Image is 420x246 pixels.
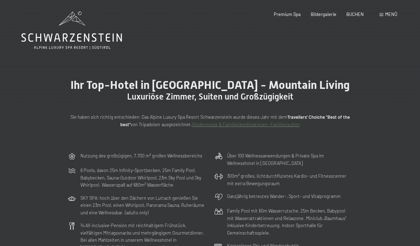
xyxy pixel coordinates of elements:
span: Ihr Top-Hotel in [GEOGRAPHIC_DATA] - Mountain Living [70,78,350,92]
a: Bildergalerie [311,11,336,17]
a: Kinderpreise & Familienkonbinationen- Familiensuiten [192,122,300,127]
p: 6 Pools, davon 25m Infinity-Sportbecken, 25m Family Pool, Babybecken, Sauna-Outdoor Whirlpool, 23... [80,167,206,188]
p: Sie haben sich richtig entschieden: Das Alpine Luxury Spa Resort Schwarzenstein wurde dieses Jahr... [68,113,352,128]
p: Nutzung des großzügigen, 7.700 m² großen Wellnessbereichs [80,152,202,159]
a: Premium Spa [274,11,301,17]
strong: Travellers' Choiche "Best of the best" [120,114,350,127]
p: 300m² großes, lichtdurchflutetes Kardio- und Fitnesscenter mit extra Bewegungsraum [227,172,352,187]
p: Family Pool mit 60m Wasserrutsche, 25m Becken, Babypool mit Wasserattraktionen und Relaxzone. Min... [227,207,352,236]
span: Menü [385,11,397,17]
p: SKY SPA: hoch über den Dächern von Luttach genießen Sie einen 23m Pool, einen Whirlpool, Panorama... [80,194,206,216]
span: Luxuriöse Zimmer, Suiten und Großzügigkeit [127,92,293,102]
p: Ganzjährig betreutes Wander-, Sport- und Vitalprogramm [227,193,341,200]
p: Über 100 Wellnessanwendungen & Private Spa im Wellnesshotel in [GEOGRAPHIC_DATA] [227,152,352,167]
a: BUCHEN [346,11,364,17]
